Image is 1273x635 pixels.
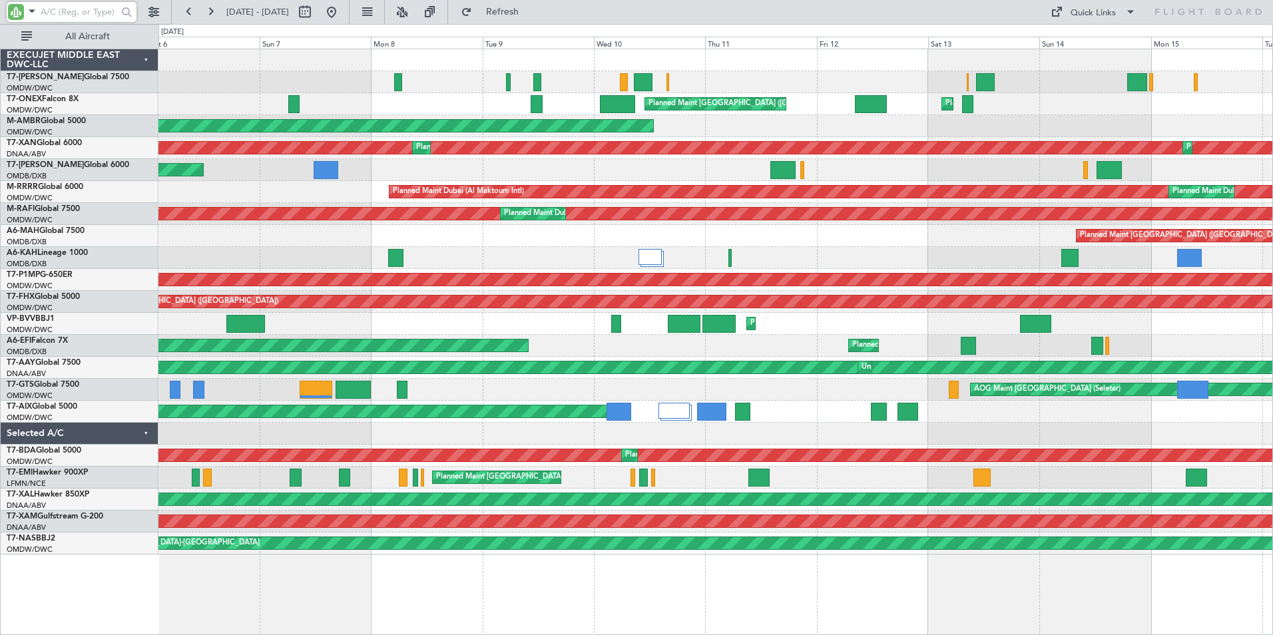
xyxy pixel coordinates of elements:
[41,2,117,22] input: A/C (Reg. or Type)
[7,259,47,269] a: OMDB/DXB
[7,469,33,477] span: T7-EMI
[7,171,47,181] a: OMDB/DXB
[7,293,35,301] span: T7-FHX
[7,491,34,499] span: T7-XAL
[455,1,535,23] button: Refresh
[7,534,55,542] a: T7-NASBBJ2
[226,6,289,18] span: [DATE] - [DATE]
[7,73,129,81] a: T7-[PERSON_NAME]Global 7500
[7,205,80,213] a: M-RAFIGlobal 7500
[7,139,37,147] span: T7-XAN
[7,381,34,389] span: T7-GTS
[7,105,53,115] a: OMDW/DWC
[7,315,35,323] span: VP-BVV
[7,183,38,191] span: M-RRRR
[7,149,46,159] a: DNAA/ABV
[7,469,88,477] a: T7-EMIHawker 900XP
[648,94,858,114] div: Planned Maint [GEOGRAPHIC_DATA] ([GEOGRAPHIC_DATA])
[7,117,41,125] span: M-AMBR
[594,37,705,49] div: Wed 10
[7,325,53,335] a: OMDW/DWC
[7,249,88,257] a: A6-KAHLineage 1000
[483,37,594,49] div: Tue 9
[416,138,547,158] div: Planned Maint Dubai (Al Maktoum Intl)
[7,523,46,532] a: DNAA/ABV
[7,369,46,379] a: DNAA/ABV
[7,381,79,389] a: T7-GTSGlobal 7500
[7,347,47,357] a: OMDB/DXB
[148,37,259,49] div: Sat 6
[7,315,55,323] a: VP-BVVBBJ1
[7,544,53,554] a: OMDW/DWC
[7,359,81,367] a: T7-AAYGlobal 7500
[705,37,816,49] div: Thu 11
[7,501,46,511] a: DNAA/ABV
[7,161,84,169] span: T7-[PERSON_NAME]
[852,335,983,355] div: Planned Maint Dubai (Al Maktoum Intl)
[7,447,81,455] a: T7-BDAGlobal 5000
[7,513,103,521] a: T7-XAMGulfstream G-200
[974,379,1121,399] div: AOG Maint [GEOGRAPHIC_DATA] (Seletar)
[7,281,53,291] a: OMDW/DWC
[161,27,184,38] div: [DATE]
[7,403,77,411] a: T7-AIXGlobal 5000
[7,183,83,191] a: M-RRRRGlobal 6000
[7,193,53,203] a: OMDW/DWC
[7,249,37,257] span: A6-KAH
[7,83,53,93] a: OMDW/DWC
[7,293,80,301] a: T7-FHXGlobal 5000
[928,37,1039,49] div: Sat 13
[7,127,53,137] a: OMDW/DWC
[504,204,635,224] div: Planned Maint Dubai (Al Maktoum Intl)
[7,303,53,313] a: OMDW/DWC
[7,403,32,411] span: T7-AIX
[7,534,36,542] span: T7-NAS
[7,359,35,367] span: T7-AAY
[436,467,563,487] div: Planned Maint [GEOGRAPHIC_DATA]
[7,215,53,225] a: OMDW/DWC
[475,7,531,17] span: Refresh
[1071,7,1116,20] div: Quick Links
[7,117,86,125] a: M-AMBRGlobal 5000
[625,445,756,465] div: Planned Maint Dubai (Al Maktoum Intl)
[7,337,31,345] span: A6-EFI
[15,26,144,47] button: All Aircraft
[7,413,53,423] a: OMDW/DWC
[7,227,85,235] a: A6-MAHGlobal 7500
[7,73,84,81] span: T7-[PERSON_NAME]
[945,94,1077,114] div: Planned Maint Dubai (Al Maktoum Intl)
[7,337,68,345] a: A6-EFIFalcon 7X
[7,513,37,521] span: T7-XAM
[7,391,53,401] a: OMDW/DWC
[7,479,46,489] a: LFMN/NCE
[7,139,82,147] a: T7-XANGlobal 6000
[1151,37,1262,49] div: Mon 15
[69,292,278,312] div: Planned Maint [GEOGRAPHIC_DATA] ([GEOGRAPHIC_DATA])
[7,447,36,455] span: T7-BDA
[750,314,899,333] div: Planned Maint Nice ([GEOGRAPHIC_DATA])
[371,37,482,49] div: Mon 8
[817,37,928,49] div: Fri 12
[7,237,47,247] a: OMDB/DXB
[7,95,79,103] a: T7-ONEXFalcon 8X
[7,227,39,235] span: A6-MAH
[7,95,42,103] span: T7-ONEX
[862,357,1059,377] div: Unplanned Maint [GEOGRAPHIC_DATA] (Al Maktoum Intl)
[1039,37,1150,49] div: Sun 14
[7,161,129,169] a: T7-[PERSON_NAME]Global 6000
[7,271,73,279] a: T7-P1MPG-650ER
[35,32,140,41] span: All Aircraft
[7,205,35,213] span: M-RAFI
[260,37,371,49] div: Sun 7
[393,182,524,202] div: Planned Maint Dubai (Al Maktoum Intl)
[7,271,40,279] span: T7-P1MP
[7,457,53,467] a: OMDW/DWC
[7,491,89,499] a: T7-XALHawker 850XP
[1044,1,1143,23] button: Quick Links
